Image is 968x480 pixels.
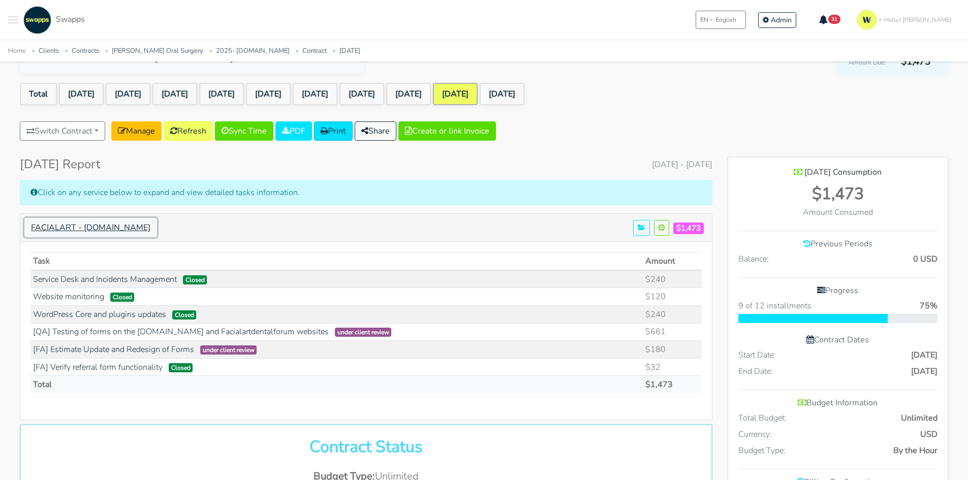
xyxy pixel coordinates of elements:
[643,252,702,270] th: Amount
[738,300,811,312] span: 9 of 12 installments
[339,46,360,55] a: [DATE]
[857,10,877,30] img: isotipo-3-3e143c57.png
[339,83,384,105] a: [DATE]
[813,11,848,28] button: 31
[738,412,787,424] span: Total Budget:
[643,288,702,306] td: $120
[112,46,203,55] a: [PERSON_NAME] Oral Surgery
[335,328,392,337] span: under client review
[386,83,431,105] a: [DATE]
[39,46,59,55] a: Clients
[314,121,353,141] a: Print
[758,12,796,28] a: Admin
[480,83,524,105] a: [DATE]
[901,412,938,424] span: Unlimited
[33,326,329,337] a: [QA] Testing of forms on the [DOMAIN_NAME] and Facialartdentalforum websites
[20,121,105,141] button: Switch Contract
[738,239,938,249] h6: Previous Periods
[828,15,840,24] span: 31
[738,182,938,206] div: $1,473
[275,121,312,141] a: PDF
[152,83,197,105] a: [DATE]
[33,274,177,285] a: Service Desk and Incidents Management
[106,83,150,105] a: [DATE]
[24,218,157,237] button: FACIALART - [DOMAIN_NAME]
[33,291,104,302] a: Website monitoring
[893,444,938,457] span: By the Hour
[59,83,104,105] a: [DATE]
[643,376,702,393] td: $1,473
[199,83,244,105] a: [DATE]
[738,286,938,296] h6: Progress
[911,349,938,361] span: [DATE]
[8,46,26,55] a: Home
[215,121,273,141] a: Sync Time
[920,428,938,440] span: USD
[804,167,882,178] span: [DATE] Consumption
[643,270,702,288] td: $240
[643,305,702,323] td: $240
[643,341,702,359] td: $180
[302,46,327,55] a: Contract
[169,363,193,372] span: Closed
[246,83,291,105] a: [DATE]
[355,121,396,141] button: Share
[738,253,769,265] span: Balance:
[21,6,85,34] a: Swapps
[20,157,100,172] h4: [DATE] Report
[696,11,746,29] button: ENEnglish
[892,54,930,69] span: $1,473
[72,46,99,55] a: Contracts
[33,344,194,355] a: [FA] Estimate Update and Redesign of Forms
[30,252,643,270] th: Task
[110,293,135,302] span: Closed
[738,428,772,440] span: Currency:
[183,275,207,284] span: Closed
[738,444,786,457] span: Budget Type:
[33,362,163,373] a: [FA] Verify referral form functionality
[20,180,712,205] div: Click on any service below to expand and view detailed tasks information.
[738,349,776,361] span: Start Date:
[738,335,938,345] h6: Contract Dates
[30,376,643,393] td: Total
[771,15,792,25] span: Admin
[33,309,166,320] a: WordPress Core and plugins updates
[293,83,337,105] a: [DATE]
[216,46,290,55] a: 2025- [DOMAIN_NAME]
[911,365,938,377] span: [DATE]
[643,323,702,341] td: $661
[884,15,952,24] span: Hello! [PERSON_NAME]
[200,345,257,355] span: under client review
[738,365,773,377] span: End Date:
[738,398,938,408] h6: Budget Information
[652,158,712,171] span: [DATE] - [DATE]
[715,15,736,24] span: English
[853,6,960,34] a: Hello! [PERSON_NAME]
[849,58,886,68] span: Amount Due:
[33,437,699,457] h2: Contract Status
[398,121,496,141] button: Create or link Invoice
[738,206,938,218] div: Amount Consumed
[111,121,162,141] a: Manage
[164,121,213,141] a: Refresh
[56,14,85,25] span: Swapps
[920,300,938,312] span: 75%
[20,83,57,105] a: Total
[643,358,702,376] td: $32
[8,6,18,34] button: Toggle navigation menu
[23,6,51,34] img: swapps-linkedin-v2.jpg
[913,253,938,265] span: 0 USD
[172,310,197,319] span: Closed
[433,83,478,105] a: [DATE]
[673,222,704,234] span: $1,473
